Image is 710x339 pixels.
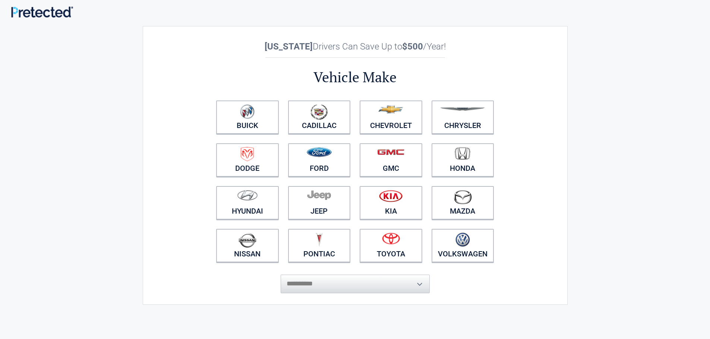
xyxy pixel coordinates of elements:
[310,104,328,120] img: cadillac
[288,186,351,220] a: Jeep
[265,41,313,52] b: [US_STATE]
[307,190,331,200] img: jeep
[453,190,472,204] img: mazda
[432,100,494,134] a: Chrysler
[432,229,494,262] a: Volkswagen
[378,105,403,113] img: chevrolet
[455,233,470,247] img: volkswagen
[241,147,254,161] img: dodge
[360,186,422,220] a: Kia
[212,41,499,52] h2: Drivers Can Save Up to /Year
[288,100,351,134] a: Cadillac
[239,233,256,248] img: nissan
[432,186,494,220] a: Mazda
[288,143,351,177] a: Ford
[11,6,73,17] img: Main Logo
[360,229,422,262] a: Toyota
[432,143,494,177] a: Honda
[216,186,279,220] a: Hyundai
[288,229,351,262] a: Pontiac
[382,233,400,244] img: toyota
[216,229,279,262] a: Nissan
[377,149,404,155] img: gmc
[240,104,255,119] img: buick
[379,190,403,202] img: kia
[315,233,323,247] img: pontiac
[455,147,470,160] img: honda
[212,68,499,87] h2: Vehicle Make
[216,143,279,177] a: Dodge
[216,100,279,134] a: Buick
[360,143,422,177] a: GMC
[237,190,258,201] img: hyundai
[360,100,422,134] a: Chevrolet
[307,147,332,157] img: ford
[440,108,485,111] img: chrysler
[402,41,423,52] b: $500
